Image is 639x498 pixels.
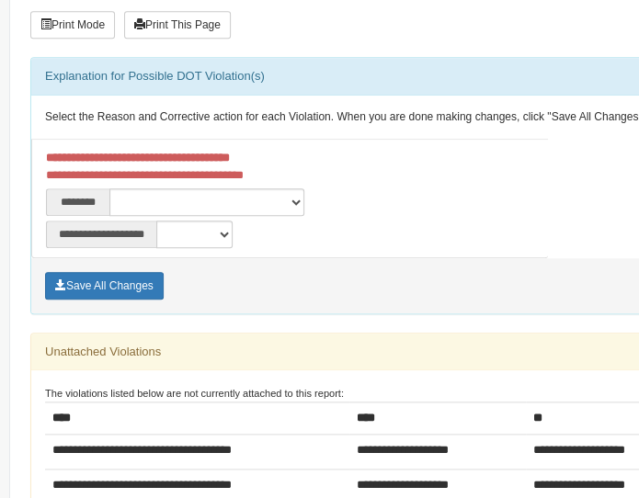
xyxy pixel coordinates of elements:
button: Print Mode [30,11,115,39]
small: The violations listed below are not currently attached to this report: [45,388,344,399]
button: Save [45,272,164,300]
button: Print This Page [124,11,231,39]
